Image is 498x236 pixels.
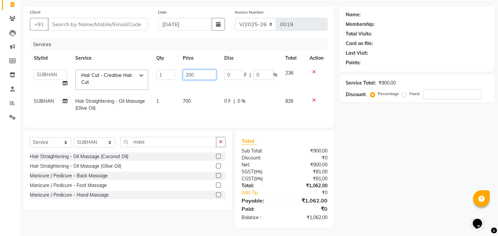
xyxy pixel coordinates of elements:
[224,98,231,105] span: 0 F
[30,153,128,160] div: Hair Straightening - Oil Massage (Coconut Oil)
[242,169,253,175] span: SGST
[346,30,372,37] div: Total Visits:
[470,209,491,229] iframe: chat widget
[285,205,333,213] div: ₹0
[255,169,261,174] span: 9%
[237,161,285,168] div: Net:
[281,51,306,66] th: Total
[285,161,333,168] div: ₹900.00
[183,98,191,104] span: 700
[152,51,179,66] th: Qty
[81,72,132,85] span: Hair Cut - Creative Hair Cut
[346,50,368,57] div: Last Visit:
[242,138,257,145] span: Total
[285,154,333,161] div: ₹0
[346,91,366,98] div: Discount:
[273,72,277,79] span: %
[244,72,247,79] span: F
[237,147,285,154] div: Sub Total:
[346,11,361,18] div: Name:
[237,168,285,175] div: ( )
[237,189,293,196] a: Add Tip
[234,98,235,105] span: |
[30,172,108,179] div: Manicure / Pedicure - Back Massage
[379,80,396,87] div: ₹900.00
[237,182,285,189] div: Total:
[249,72,251,79] span: |
[346,59,361,66] div: Points:
[30,51,71,66] th: Stylist
[285,168,333,175] div: ₹81.00
[285,214,333,221] div: ₹1,062.00
[409,91,419,97] label: Fixed
[237,154,285,161] div: Discount:
[220,51,281,66] th: Disc
[89,79,92,85] a: x
[285,197,333,205] div: ₹1,062.00
[30,18,48,30] button: +91
[30,192,109,199] div: Manicure / Pedicure - Hand Massage
[237,205,285,213] div: Paid:
[156,98,159,104] span: 1
[346,80,376,87] div: Service Total:
[34,98,54,104] span: SUBHAN
[346,21,375,28] div: Membership:
[30,163,121,170] div: Hair Straightening - Oil Massage (Olive Oil)
[75,98,145,111] span: Hair Straightening - Oil Massage (Olive Oil)
[158,9,167,15] label: Date
[237,175,285,182] div: ( )
[285,98,293,104] span: 826
[235,9,264,15] label: Invoice Number
[71,51,152,66] th: Service
[378,91,399,97] label: Percentage
[179,51,220,66] th: Price
[30,182,107,189] div: Manicure / Pedicure - Foot Massage
[293,189,333,196] div: ₹0
[285,70,293,76] span: 236
[285,182,333,189] div: ₹1,062.00
[238,98,246,105] span: 0 %
[255,176,261,181] span: 9%
[30,9,40,15] label: Client
[48,18,148,30] input: Search by Name/Mobile/Email/Code
[346,40,373,47] div: Card on file:
[31,38,332,51] div: Services
[285,147,333,154] div: ₹900.00
[120,137,216,147] input: Search or Scan
[237,197,285,205] div: Payable:
[306,51,327,66] th: Action
[237,214,285,221] div: Balance :
[285,175,333,182] div: ₹81.00
[242,176,254,182] span: CGST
